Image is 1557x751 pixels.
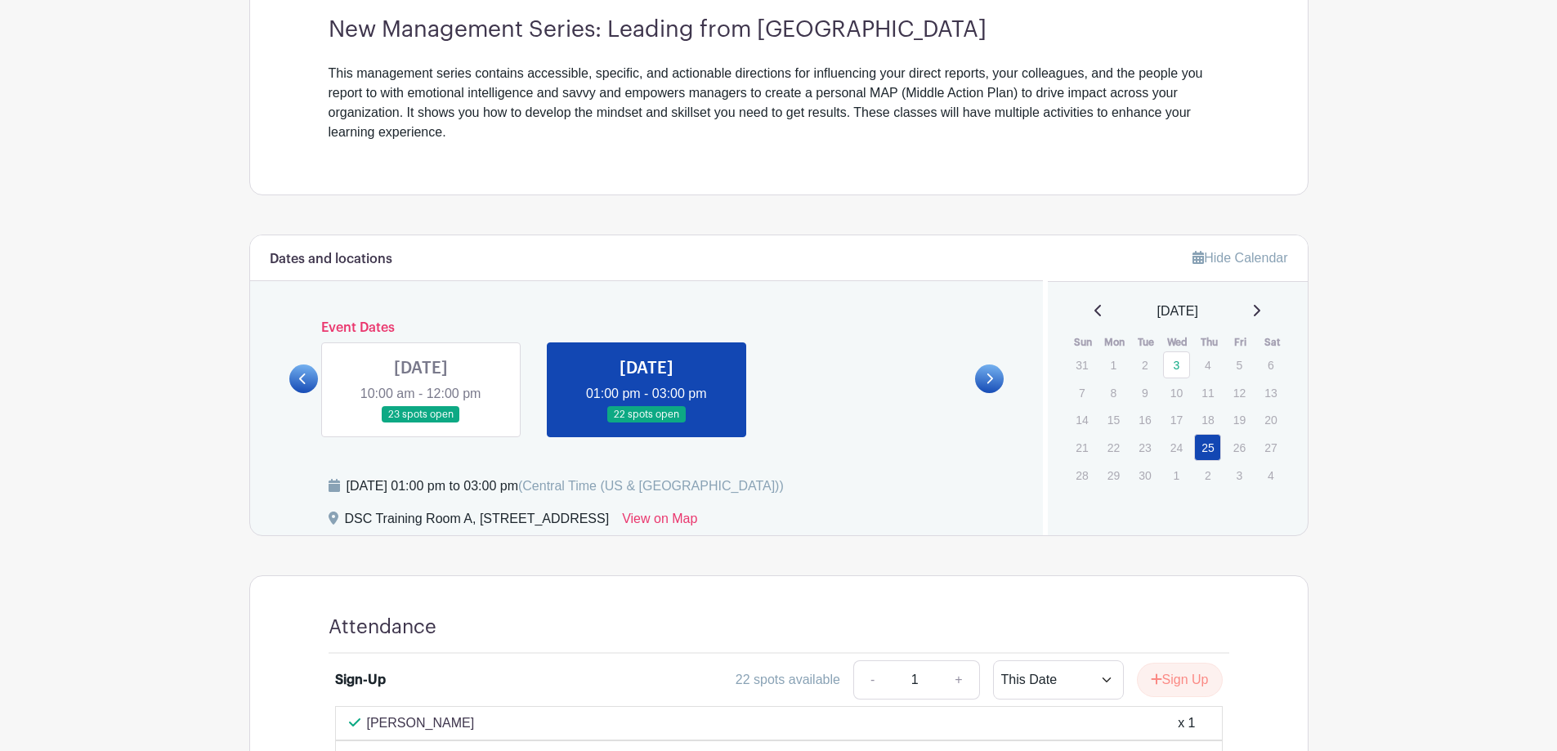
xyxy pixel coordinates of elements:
span: [DATE] [1157,302,1198,321]
th: Wed [1162,334,1194,351]
th: Tue [1130,334,1162,351]
p: 4 [1194,352,1221,378]
th: Sat [1256,334,1288,351]
th: Sun [1067,334,1099,351]
div: 22 spots available [736,670,840,690]
p: 9 [1131,380,1158,405]
p: 11 [1194,380,1221,405]
p: 29 [1100,463,1127,488]
p: 28 [1068,463,1095,488]
p: 6 [1257,352,1284,378]
p: 27 [1257,435,1284,460]
th: Thu [1193,334,1225,351]
p: 18 [1194,407,1221,432]
p: 14 [1068,407,1095,432]
p: 7 [1068,380,1095,405]
div: [DATE] 01:00 pm to 03:00 pm [347,476,784,496]
p: 13 [1257,380,1284,405]
th: Fri [1225,334,1257,351]
p: 17 [1163,407,1190,432]
p: 12 [1226,380,1253,405]
p: [PERSON_NAME] [367,713,475,733]
h4: Attendance [329,615,436,639]
a: 25 [1194,434,1221,461]
p: 3 [1226,463,1253,488]
p: 1 [1163,463,1190,488]
div: Sign-Up [335,670,386,690]
h3: New Management Series: Leading from [GEOGRAPHIC_DATA] [329,16,1229,44]
p: 22 [1100,435,1127,460]
p: 8 [1100,380,1127,405]
p: 30 [1131,463,1158,488]
span: (Central Time (US & [GEOGRAPHIC_DATA])) [518,479,784,493]
a: Hide Calendar [1192,251,1287,265]
p: 23 [1131,435,1158,460]
h6: Event Dates [318,320,976,336]
p: 2 [1131,352,1158,378]
p: 20 [1257,407,1284,432]
h6: Dates and locations [270,252,392,267]
p: 2 [1194,463,1221,488]
p: 10 [1163,380,1190,405]
p: 24 [1163,435,1190,460]
p: 4 [1257,463,1284,488]
a: - [853,660,891,700]
a: View on Map [622,509,697,535]
th: Mon [1099,334,1131,351]
a: + [938,660,979,700]
p: 5 [1226,352,1253,378]
p: 15 [1100,407,1127,432]
p: 26 [1226,435,1253,460]
p: 16 [1131,407,1158,432]
p: 31 [1068,352,1095,378]
div: x 1 [1178,713,1195,733]
div: DSC Training Room A, [STREET_ADDRESS] [345,509,610,535]
button: Sign Up [1137,663,1223,697]
p: 19 [1226,407,1253,432]
p: 21 [1068,435,1095,460]
a: 3 [1163,351,1190,378]
div: This management series contains accessible, specific, and actionable directions for influencing y... [329,64,1229,142]
p: 1 [1100,352,1127,378]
